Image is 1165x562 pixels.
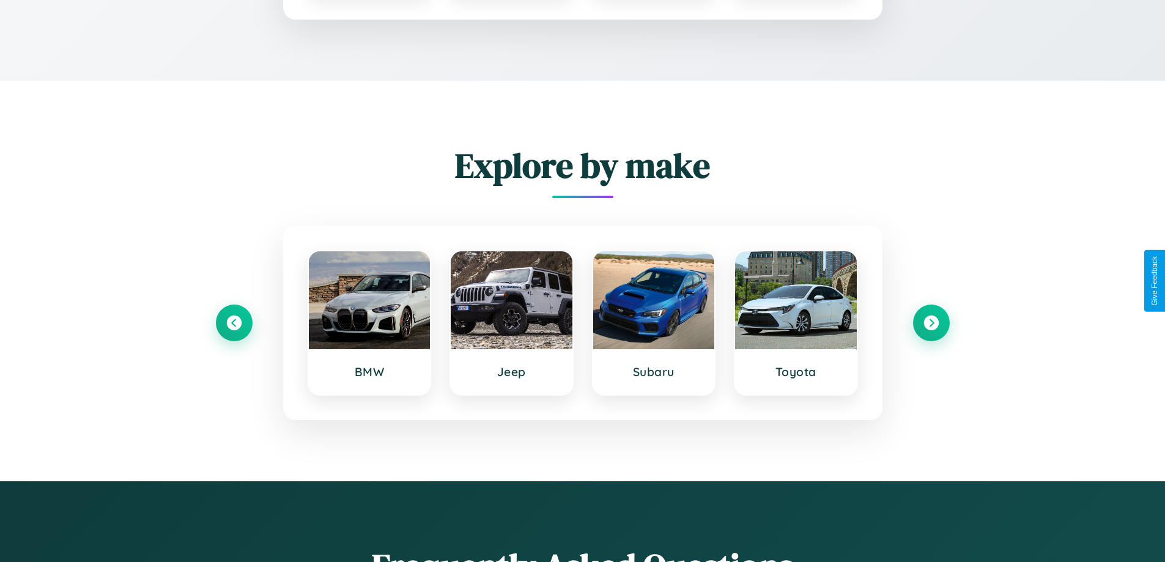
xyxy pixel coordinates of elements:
[216,142,950,189] h2: Explore by make
[747,364,845,379] h3: Toyota
[463,364,560,379] h3: Jeep
[321,364,418,379] h3: BMW
[605,364,703,379] h3: Subaru
[1150,256,1159,306] div: Give Feedback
